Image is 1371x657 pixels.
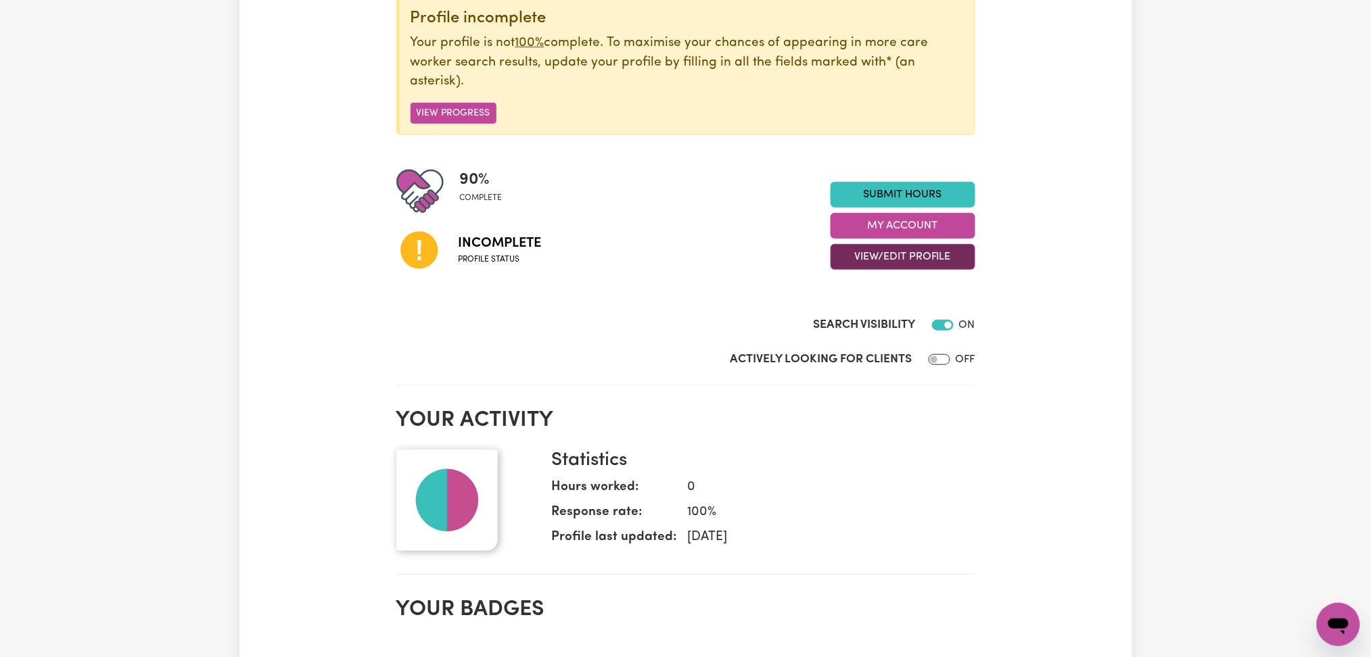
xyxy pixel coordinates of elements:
[460,168,513,215] div: Profile completeness: 90%
[831,213,975,239] button: My Account
[411,34,964,92] p: Your profile is not complete. To maximise your chances of appearing in more care worker search re...
[814,316,916,334] label: Search Visibility
[460,168,503,192] span: 90 %
[515,36,544,49] u: 100%
[396,597,975,623] h2: Your badges
[411,9,964,28] div: Profile incomplete
[831,182,975,208] a: Submit Hours
[552,478,677,503] dt: Hours worked:
[396,408,975,433] h2: Your activity
[396,449,498,551] img: Your profile picture
[552,449,965,472] h3: Statistics
[459,253,542,266] span: Profile status
[677,503,965,522] dd: 100 %
[959,320,975,331] span: ON
[411,103,496,124] button: View Progress
[956,354,975,365] span: OFF
[460,192,503,204] span: complete
[831,244,975,270] button: View/Edit Profile
[459,233,542,253] span: Incomplete
[552,528,677,553] dt: Profile last updated:
[730,351,912,368] label: Actively Looking for Clients
[677,478,965,497] dd: 0
[677,528,965,547] dd: [DATE]
[1317,603,1360,646] iframe: Button to launch messaging window
[552,503,677,528] dt: Response rate:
